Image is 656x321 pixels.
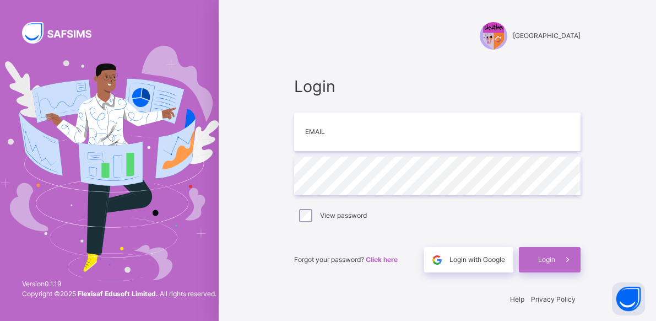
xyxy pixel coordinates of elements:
img: SAFSIMS Logo [22,22,105,44]
span: Login [538,255,555,265]
img: google.396cfc9801f0270233282035f929180a.svg [431,254,443,266]
span: Version 0.1.19 [22,279,216,289]
span: Login [294,74,581,98]
span: Copyright © 2025 All rights reserved. [22,290,216,298]
label: View password [320,211,367,221]
a: Click here [366,255,398,264]
strong: Flexisaf Edusoft Limited. [78,290,158,298]
a: Help [510,295,524,303]
a: Privacy Policy [531,295,576,303]
span: Forgot your password? [294,255,398,264]
button: Open asap [612,282,645,315]
span: [GEOGRAPHIC_DATA] [513,31,581,41]
span: Login with Google [449,255,505,265]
